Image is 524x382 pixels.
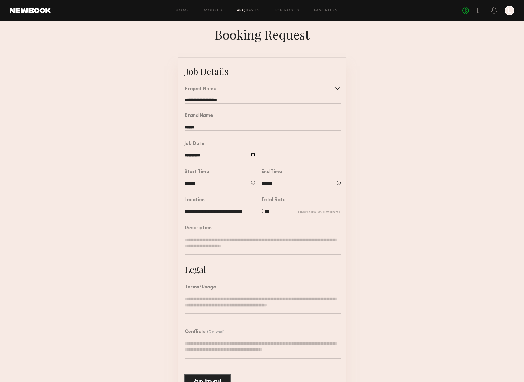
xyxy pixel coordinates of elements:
[184,142,204,146] div: Job Date
[184,170,209,175] div: Start Time
[185,330,206,335] div: Conflicts
[185,285,216,290] div: Terms/Usage
[505,6,514,15] a: L
[204,9,222,13] a: Models
[186,65,228,77] div: Job Details
[275,9,300,13] a: Job Posts
[261,198,286,203] div: Total Rate
[185,226,212,231] div: Description
[261,170,282,175] div: End Time
[184,198,205,203] div: Location
[237,9,260,13] a: Requests
[176,9,189,13] a: Home
[185,114,213,118] div: Brand Name
[185,87,216,92] div: Project Name
[215,26,310,43] div: Booking Request
[207,330,225,334] div: (Optional)
[314,9,338,13] a: Favorites
[184,263,206,275] div: Legal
